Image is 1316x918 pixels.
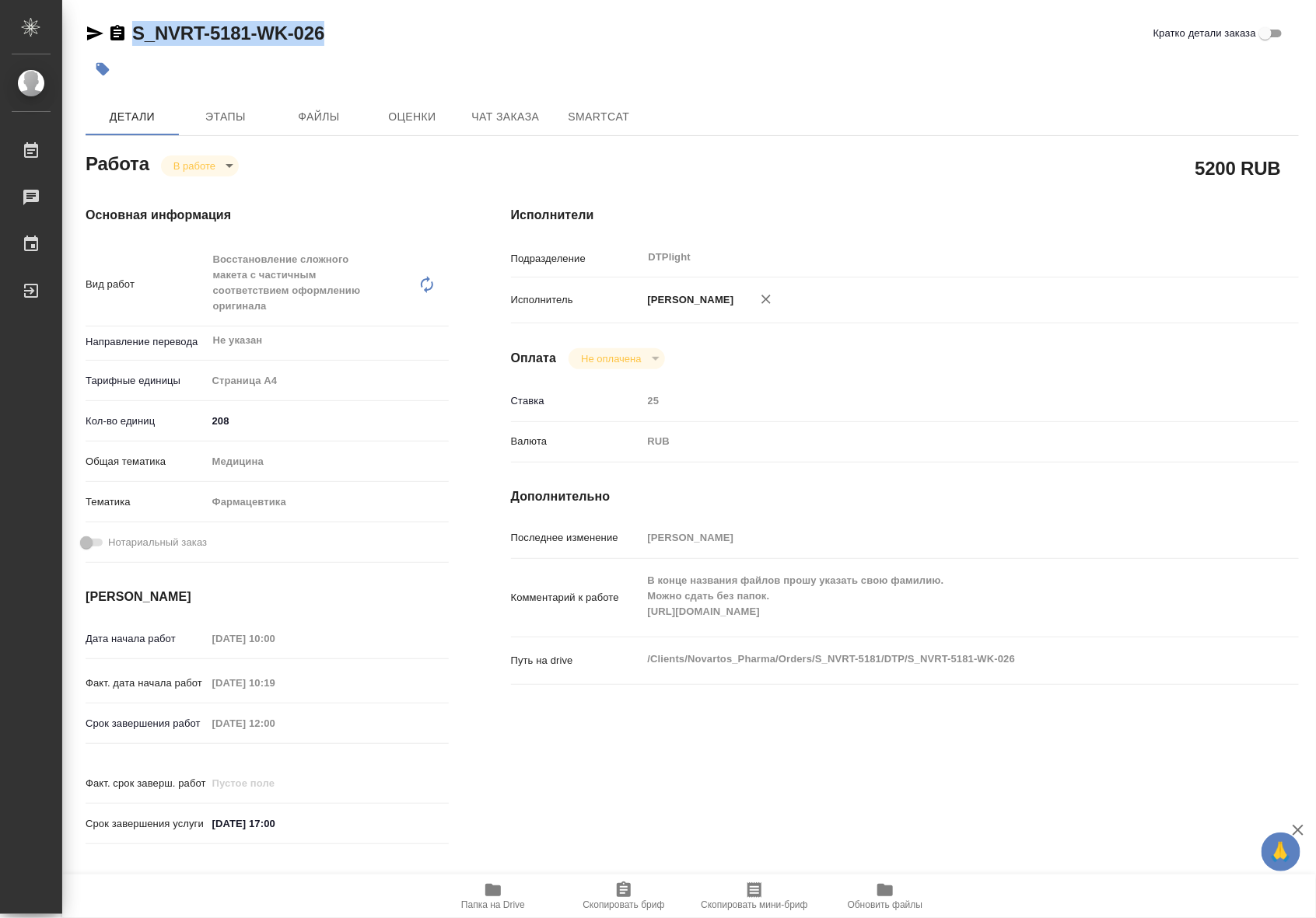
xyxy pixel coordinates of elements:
[1195,155,1281,181] h2: 5200 RUB
[642,646,1234,672] textarea: /Clients/Novartos_Pharma/Orders/S_NVRT-5181/DTP/S_NVRT-5181-WK-026
[642,389,1234,412] input: Пустое поле
[86,373,207,389] p: Тарифные единицы
[511,251,642,267] p: Подразделение
[108,24,127,43] button: Скопировать ссылку
[511,434,642,449] p: Валюта
[207,449,449,475] div: Медицина
[511,530,642,546] p: Последнее изменение
[562,107,636,127] span: SmartCat
[207,712,343,735] input: Пустое поле
[749,282,783,316] button: Удалить исполнителя
[188,107,263,127] span: Этапы
[820,874,950,918] button: Обновить файлы
[207,410,449,432] input: ✎ Введи что-нибудь
[169,159,220,173] button: В работе
[86,277,207,292] p: Вид работ
[86,52,120,86] button: Добавить тэг
[86,588,449,606] h4: [PERSON_NAME]
[642,526,1234,549] input: Пустое поле
[86,716,207,731] p: Срок завершения работ
[569,348,664,369] div: В работе
[86,334,207,350] p: Направление перевода
[1268,836,1294,868] span: 🙏
[511,206,1299,225] h4: Исполнители
[86,675,207,691] p: Факт. дата начала работ
[701,899,807,910] span: Скопировать мини-бриф
[1262,832,1300,871] button: 🙏
[428,874,558,918] button: Папка на Drive
[86,24,104,43] button: Скопировать ссылку для ЯМессенджера
[511,653,642,668] p: Путь на drive
[642,428,1234,455] div: RUB
[86,494,207,510] p: Тематика
[86,454,207,469] p: Общая тематика
[375,107,450,127] span: Оценки
[132,23,324,44] a: S_NVRT-5181-WK-026
[282,107,356,127] span: Файлы
[583,899,664,910] span: Скопировать бриф
[207,368,449,394] div: Страница А4
[511,487,1299,506] h4: Дополнительно
[207,627,343,650] input: Пустое поле
[1153,26,1256,41] span: Кратко детали заказа
[108,535,207,550] span: Нотариальный заказ
[86,816,207,832] p: Срок завершения услуги
[511,393,642,409] p: Ставка
[207,489,449,515] div: Фармацевтика
[461,899,525,910] span: Папка на Drive
[86,414,207,429] p: Кол-во единиц
[86,206,449,225] h4: Основная информация
[642,567,1234,625] textarea: В конце названия файлов прошу указать свою фамилию. Можно сдать без папок. [URL][DOMAIN_NAME]
[207,812,343,835] input: ✎ Введи что-нибудь
[207,772,343,794] input: Пустое поле
[576,352,646,365] button: Не оплачена
[95,107,170,127] span: Детали
[468,107,543,127] span: Чат заказа
[86,631,207,647] p: Дата начала работ
[689,874,820,918] button: Скопировать мини-бриф
[511,590,642,606] p: Комментарий к работе
[86,776,207,791] p: Факт. срок заверш. работ
[207,672,343,694] input: Пустое поле
[86,148,149,176] h2: Работа
[558,874,689,918] button: Скопировать бриф
[161,155,239,176] div: В работе
[848,899,923,910] span: Обновить файлы
[511,292,642,308] p: Исполнитель
[642,292,734,308] p: [PERSON_NAME]
[511,349,557,368] h4: Оплата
